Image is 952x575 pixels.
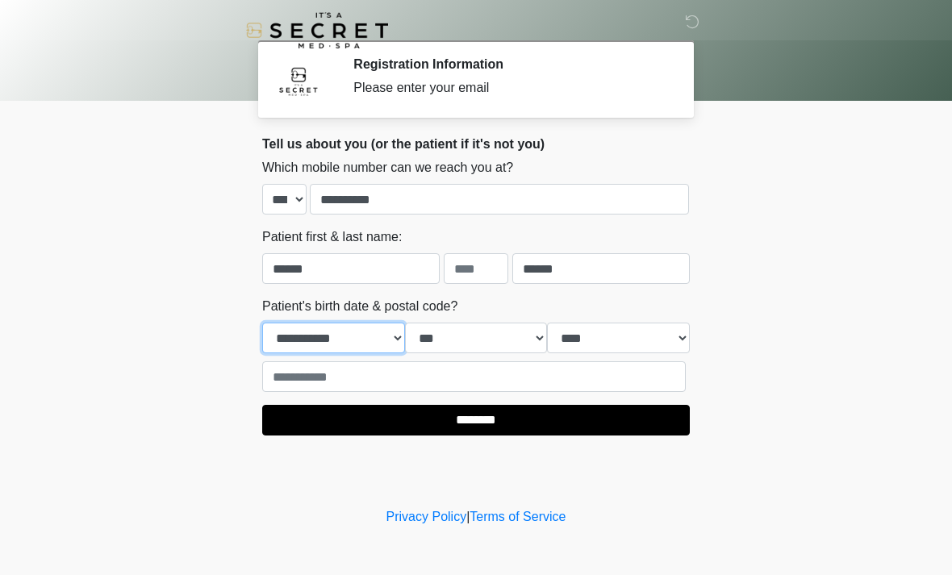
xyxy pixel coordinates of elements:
div: Please enter your email [353,78,666,98]
h2: Registration Information [353,56,666,72]
img: It's A Secret Med Spa Logo [246,12,388,48]
label: Which mobile number can we reach you at? [262,158,513,177]
a: | [466,510,470,523]
a: Terms of Service [470,510,566,523]
h2: Tell us about you (or the patient if it's not you) [262,136,690,152]
label: Patient first & last name: [262,227,402,247]
label: Patient's birth date & postal code? [262,297,457,316]
a: Privacy Policy [386,510,467,523]
img: Agent Avatar [274,56,323,105]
